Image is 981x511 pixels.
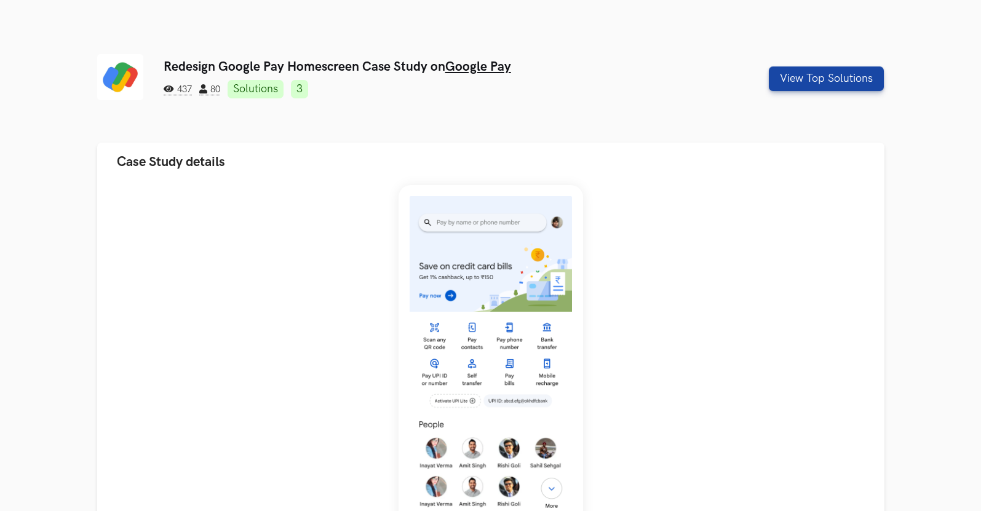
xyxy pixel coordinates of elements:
span: Case Study details [117,154,225,170]
h3: Redesign Google Pay Homescreen Case Study on [164,59,685,74]
a: Solutions [228,80,284,98]
span: 80 [199,84,220,95]
button: Case Study details [97,143,884,181]
a: Google Pay [445,59,511,74]
a: 3 [291,80,308,98]
button: View Top Solutions [769,66,884,91]
img: Google Pay logo [97,54,143,100]
span: 437 [164,84,192,95]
